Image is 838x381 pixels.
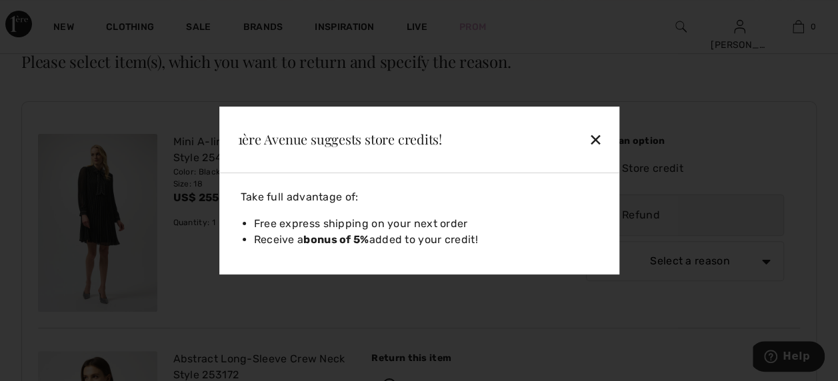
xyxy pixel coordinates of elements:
strong: bonus of 5% [303,233,369,246]
li: Receive a added to your credit! [254,232,603,248]
h3: 1ère Avenue suggests store credits! [238,133,506,146]
li: Free express shipping on your next order [254,216,603,232]
span: Help [30,9,57,21]
div: Take full advantage of: [235,189,603,205]
div: ✕ [522,125,609,153]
